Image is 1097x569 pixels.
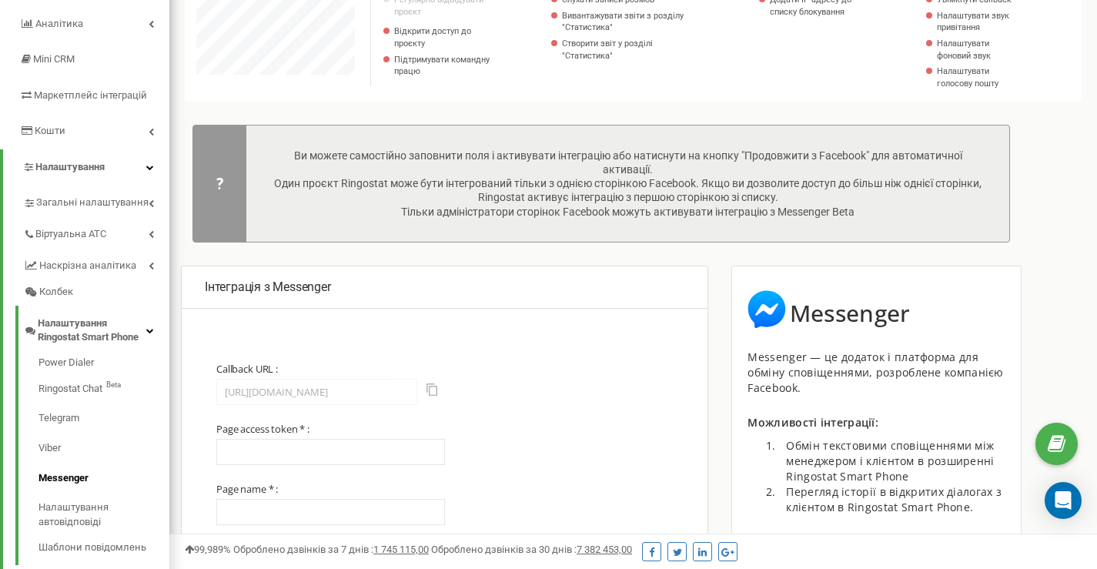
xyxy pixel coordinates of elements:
a: Наскрізна аналітика [23,248,169,279]
div: Ви можете самостійно заповнити поля і активувати інтеграцію або натиснути на кнопку "Продовжити з... [269,149,986,219]
p: Можливості інтеграції: [747,415,1005,430]
a: Налаштування [3,149,169,186]
li: Перегляд історії в відкритих діалогах з клієнтом в Ringostat Smart Phone. [778,484,1005,515]
span: Кошти [35,125,65,136]
a: Колбек [23,279,169,306]
span: Оброблено дзвінків за 7 днів : [233,544,429,555]
label: Page access token * : [216,423,309,435]
a: Загальні налаштування [23,185,169,216]
li: Обмін текстовими сповіщеннями між менеджером і клієнтом в розширенні Ringostat Smart Phone [778,438,1005,484]
a: Налаштувати фоновий звук [937,38,1025,62]
span: Загальні налаштування [36,196,149,210]
u: 1 745 115,00 [373,544,429,555]
a: Messenger [38,464,169,494]
p: Підтримувати командну працю [394,54,500,78]
div: Open Intercom Messenger [1045,482,1082,519]
a: Віртуальна АТС [23,216,169,248]
span: Mini CRM [33,53,75,65]
a: Налаштувати звук привітання [937,10,1025,34]
div: Messenger — це додаток і платформа для обміну сповіщеннями, розроблене компанією Facebook. [747,350,1005,396]
span: Оброблено дзвінків за 30 днів : [431,544,632,555]
span: Messenger [790,297,911,329]
label: Page name * : [216,483,278,495]
span: 99,989% [185,544,231,555]
span: Наскрізна аналітика [39,259,136,273]
a: Telegram [38,403,169,433]
span: Колбек [39,285,73,300]
p: Інтеграція з Messenger [205,279,684,296]
a: Налаштувати голосову пошту [937,65,1025,89]
span: Налаштування Ringostat Smart Phone [38,316,146,345]
label: Callback URL : [216,363,278,375]
a: Power Dialer [38,356,169,374]
a: Налаштування автовідповіді [38,493,169,537]
a: Ringostat ChatBeta [38,374,169,404]
a: Viber [38,433,169,464]
a: Вивантажувати звіти з розділу "Статистика" [562,10,697,34]
a: Шаблони повідомлень [38,537,169,555]
span: Налаштування [35,161,105,172]
a: Відкрити доступ до проєкту [394,25,500,49]
a: Створити звіт у розділі "Статистика" [562,38,697,62]
img: image [747,290,786,329]
span: Віртуальна АТС [35,227,106,242]
a: Налаштування Ringostat Smart Phone [23,306,169,351]
u: 7 382 453,00 [577,544,632,555]
span: Аналiтика [35,18,83,29]
span: Маркетплейс інтеграцій [34,89,147,101]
